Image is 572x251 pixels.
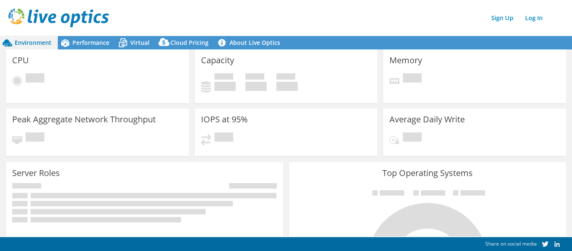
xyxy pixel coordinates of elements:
[215,36,286,49] a: About Live Optics
[12,56,29,65] h3: CPU
[12,115,156,124] h3: Peak Aggregate Network Throughput
[276,73,295,82] span: Total
[485,240,537,247] span: Share on social media
[214,132,233,144] span: Pending
[214,73,233,82] span: Used
[403,132,422,144] span: Pending
[521,12,547,24] a: Log In
[389,56,422,65] h3: Memory
[201,115,248,124] h3: IOPS at 95%
[403,73,422,85] span: Pending
[15,39,52,47] span: Environment
[170,39,209,47] span: Cloud Pricing
[72,39,109,47] span: Performance
[245,82,267,91] h4: 0 GiB
[12,168,60,178] h3: Server Roles
[487,12,518,24] a: Sign Up
[26,132,44,144] span: Pending
[201,56,234,65] h3: Capacity
[8,8,109,27] img: live_optics_svg.svg
[245,73,264,82] span: Free
[389,115,465,124] h3: Average Daily Write
[130,39,149,47] span: Virtual
[295,168,560,178] h3: Top Operating Systems
[26,73,44,85] span: Pending
[276,82,298,91] h4: 0 GiB
[214,82,236,91] h4: 0 GiB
